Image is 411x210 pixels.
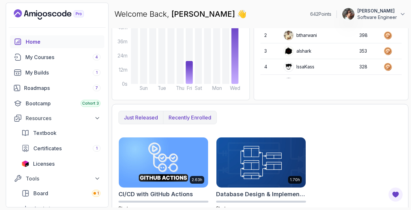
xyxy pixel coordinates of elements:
[118,24,127,31] tspan: 48m
[33,129,57,137] span: Textbook
[284,31,293,40] img: user profile image
[388,187,403,202] button: Open Feedback Button
[355,59,380,75] td: 328
[95,55,98,60] span: 4
[237,8,247,20] span: 👋
[171,9,237,19] span: [PERSON_NAME]
[342,8,406,21] button: user profile image[PERSON_NAME]Software Engineer
[118,39,127,45] tspan: 36m
[355,43,380,59] td: 353
[24,84,101,92] div: Roadmaps
[18,157,104,170] a: licenses
[118,190,193,199] h2: CI/CD with GitHub Actions
[26,100,101,107] div: Bootcamp
[357,8,397,14] p: [PERSON_NAME]
[284,46,293,56] img: user profile image
[10,66,104,79] a: builds
[284,78,293,87] img: default monster avatar
[18,127,104,139] a: textbook
[96,146,98,151] span: 1
[119,137,208,188] img: CI/CD with GitHub Actions card
[95,85,98,91] span: 7
[10,35,104,48] a: home
[114,9,247,19] p: Welcome Back,
[212,85,222,91] tspan: Mon
[284,30,317,40] div: btharwani
[342,8,354,20] img: user profile image
[260,75,280,91] td: 5
[18,142,104,155] a: certificates
[10,51,104,64] a: courses
[355,28,380,43] td: 398
[355,75,380,91] td: 232
[169,114,211,121] p: Recently enrolled
[25,53,101,61] div: My Courses
[26,38,101,46] div: Home
[187,85,192,91] tspan: Fri
[119,111,163,124] button: Just released
[26,114,101,122] div: Resources
[284,46,311,56] div: alshark
[163,111,216,124] button: Recently enrolled
[97,191,99,196] span: 1
[140,85,148,91] tspan: Sun
[82,101,99,106] span: Cohort 3
[122,81,127,87] tspan: 0s
[357,14,397,21] p: Software Engineer
[33,144,62,152] span: Certificates
[96,70,98,75] span: 1
[26,175,101,182] div: Tools
[10,173,104,184] button: Tools
[230,85,240,91] tspan: Wed
[18,187,104,200] a: board
[10,97,104,110] a: bootcamp
[284,62,293,72] img: user profile image
[260,43,280,59] td: 3
[195,85,202,91] tspan: Sat
[14,9,99,20] a: Landing page
[260,59,280,75] td: 4
[124,114,158,121] p: Just released
[10,82,104,94] a: roadmaps
[118,53,127,59] tspan: 24m
[192,177,202,182] p: 2.63h
[284,62,314,72] div: IssaKass
[119,67,127,73] tspan: 12m
[22,161,29,167] img: jetbrains icon
[310,11,331,17] p: 642 Points
[260,28,280,43] td: 2
[216,137,306,188] img: Database Design & Implementation card
[290,177,300,182] p: 1.70h
[216,190,306,199] h2: Database Design & Implementation
[25,69,101,76] div: My Builds
[284,77,311,88] div: jvxdev
[176,85,184,91] tspan: Thu
[10,112,104,124] button: Resources
[158,85,166,91] tspan: Tue
[33,160,55,168] span: Licenses
[33,189,48,197] span: Board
